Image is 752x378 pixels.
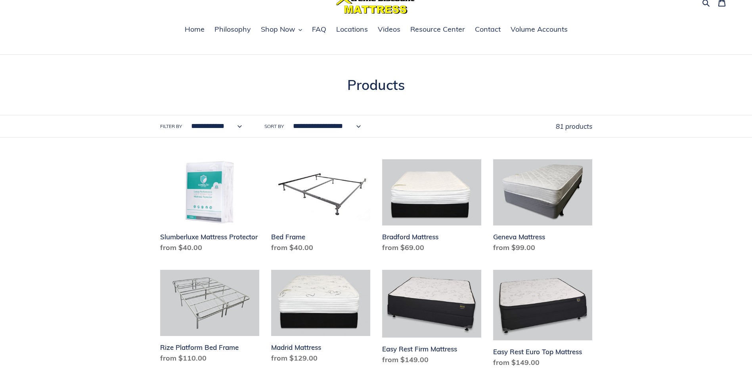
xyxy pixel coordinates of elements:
[160,159,259,256] a: Slumberluxe Mattress Protector
[406,24,469,36] a: Resource Center
[210,24,255,36] a: Philosophy
[374,24,404,36] a: Videos
[332,24,372,36] a: Locations
[271,270,370,367] a: Madrid Mattress
[511,25,568,34] span: Volume Accounts
[312,25,326,34] span: FAQ
[493,159,592,256] a: Geneva Mattress
[181,24,209,36] a: Home
[475,25,501,34] span: Contact
[257,24,306,36] button: Shop Now
[410,25,465,34] span: Resource Center
[493,270,592,371] a: Easy Rest Euro Top Mattress
[382,159,481,256] a: Bradford Mattress
[382,270,481,368] a: Easy Rest Firm Mattress
[507,24,572,36] a: Volume Accounts
[347,76,405,94] span: Products
[556,122,592,130] span: 81 products
[271,159,370,256] a: Bed Frame
[336,25,368,34] span: Locations
[264,123,284,130] label: Sort by
[160,270,259,367] a: Rize Platform Bed Frame
[214,25,251,34] span: Philosophy
[471,24,505,36] a: Contact
[261,25,295,34] span: Shop Now
[185,25,205,34] span: Home
[160,123,182,130] label: Filter by
[308,24,330,36] a: FAQ
[378,25,400,34] span: Videos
